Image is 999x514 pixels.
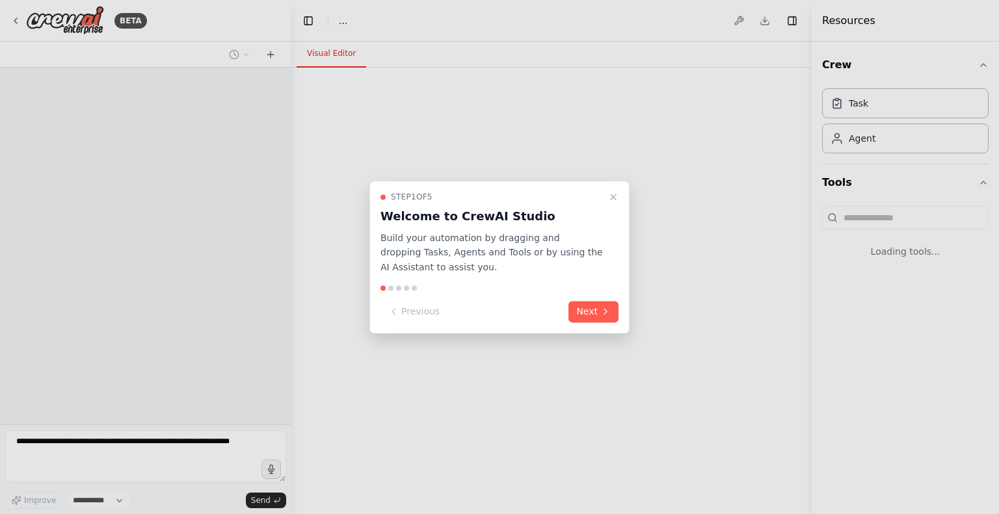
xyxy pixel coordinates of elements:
[606,189,621,205] button: Close walkthrough
[380,207,603,225] h3: Welcome to CrewAI Studio
[391,192,433,202] span: Step 1 of 5
[299,12,317,30] button: Hide left sidebar
[380,301,447,322] button: Previous
[568,301,619,322] button: Next
[380,231,603,275] p: Build your automation by dragging and dropping Tasks, Agents and Tools or by using the AI Assista...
